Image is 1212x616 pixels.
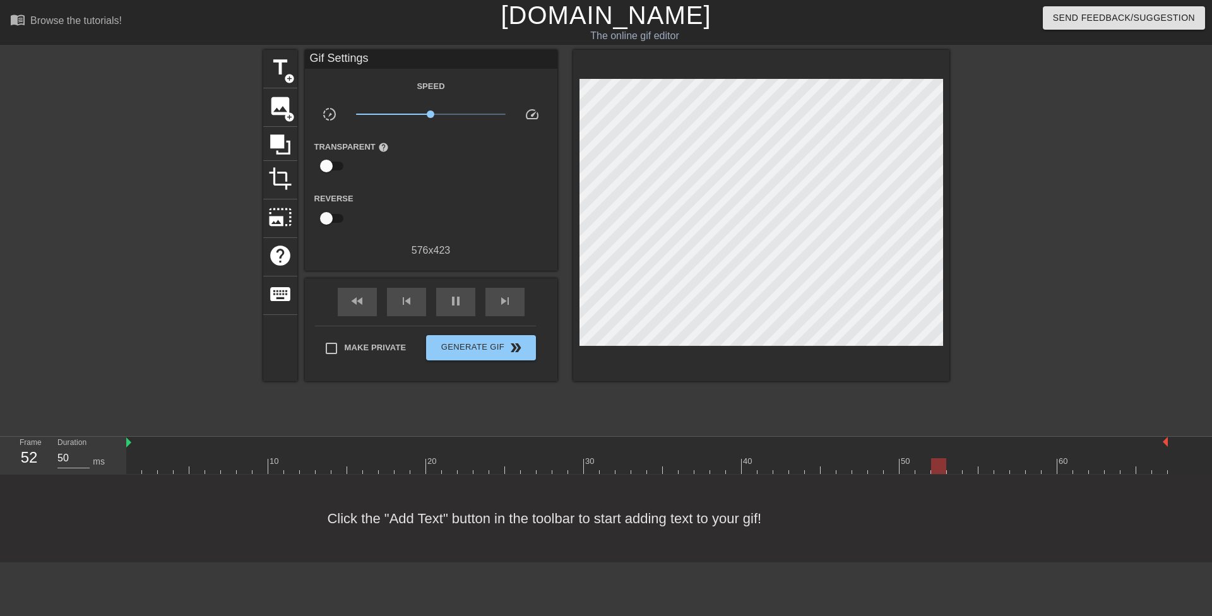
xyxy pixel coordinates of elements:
div: 20 [427,455,439,468]
span: speed [525,107,540,122]
div: 60 [1059,455,1070,468]
img: bound-end.png [1163,437,1168,447]
div: 30 [585,455,597,468]
div: ms [93,455,105,468]
button: Send Feedback/Suggestion [1043,6,1205,30]
span: Send Feedback/Suggestion [1053,10,1195,26]
div: Frame [10,437,48,473]
span: double_arrow [508,340,523,355]
label: Speed [417,80,444,93]
span: keyboard [268,282,292,306]
div: 576 x 423 [305,243,557,258]
span: pause [448,293,463,309]
span: help [378,142,389,153]
span: Make Private [345,341,407,354]
span: help [268,244,292,268]
label: Duration [57,439,86,447]
a: [DOMAIN_NAME] [501,1,711,29]
span: title [268,56,292,80]
div: 50 [901,455,912,468]
span: skip_previous [399,293,414,309]
span: Generate Gif [431,340,530,355]
span: crop [268,167,292,191]
div: Gif Settings [305,50,557,69]
div: The online gif editor [410,28,859,44]
span: skip_next [497,293,513,309]
a: Browse the tutorials! [10,12,122,32]
div: 10 [270,455,281,468]
div: Browse the tutorials! [30,15,122,26]
span: slow_motion_video [322,107,337,122]
button: Generate Gif [426,335,535,360]
span: add_circle [284,112,295,122]
label: Reverse [314,192,353,205]
span: image [268,94,292,118]
div: 52 [20,446,39,469]
span: fast_rewind [350,293,365,309]
div: 40 [743,455,754,468]
span: add_circle [284,73,295,84]
span: menu_book [10,12,25,27]
label: Transparent [314,141,389,153]
span: photo_size_select_large [268,205,292,229]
